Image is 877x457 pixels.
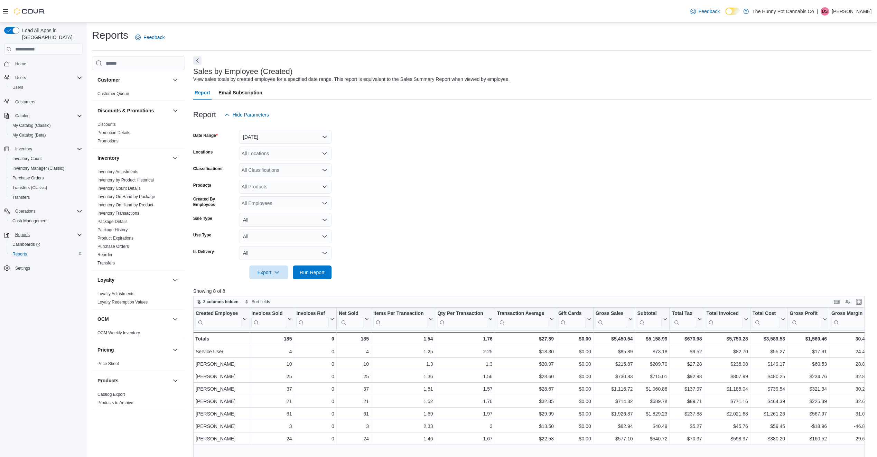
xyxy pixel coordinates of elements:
a: Reorder [97,252,112,257]
button: Open list of options [322,184,327,189]
a: Transfers (Classic) [10,184,50,192]
h3: Products [97,377,119,384]
button: Loyalty [171,276,179,284]
div: 0 [296,335,334,343]
span: Report [195,86,210,100]
a: Inventory Adjustments [97,169,138,174]
div: $480.25 [752,372,785,381]
div: $20.97 [497,360,553,368]
span: Home [15,61,26,67]
button: Loyalty [97,277,170,283]
button: Pricing [171,346,179,354]
span: Reports [15,232,30,237]
div: 185 [251,335,292,343]
button: Total Cost [752,310,785,328]
button: [DATE] [239,130,332,144]
span: Transfers [10,193,82,202]
a: Transfers [10,193,32,202]
button: Transaction Average [497,310,553,328]
div: 10 [339,360,369,368]
div: $28.60 [497,372,553,381]
span: Feedback [699,8,720,15]
div: 1.54 [373,335,433,343]
div: $730.83 [595,372,633,381]
button: Operations [1,206,85,216]
div: $60.53 [790,360,827,368]
a: Purchase Orders [10,174,47,182]
a: Users [10,83,26,92]
span: Inventory On Hand by Product [97,202,153,208]
button: My Catalog (Classic) [7,121,85,130]
h3: Discounts & Promotions [97,107,154,114]
button: All [239,246,332,260]
button: Settings [1,263,85,273]
span: Price Sheet [97,361,119,366]
h3: Customer [97,76,120,83]
div: Total Invoiced [706,310,742,328]
span: Catalog [12,112,82,120]
button: Inventory [12,145,35,153]
div: Transaction Average [497,310,548,328]
button: Customer [97,76,170,83]
a: Inventory On Hand by Package [97,194,155,199]
div: 1.3 [437,360,492,368]
button: Users [12,74,29,82]
span: Users [12,74,82,82]
span: Settings [15,265,30,271]
div: $209.70 [637,360,667,368]
span: Reports [12,231,82,239]
div: View sales totals by created employee for a specified date range. This report is equivalent to th... [193,76,510,83]
div: Qty Per Transaction [437,310,487,317]
div: Gift Card Sales [558,310,586,328]
span: Operations [12,207,82,215]
span: Settings [12,264,82,272]
p: Showing 8 of 8 [193,288,871,295]
div: 1.3 [373,360,433,368]
button: Products [97,377,170,384]
button: 2 columns hidden [194,298,241,306]
div: Total Tax [672,310,696,317]
div: [PERSON_NAME] [196,360,247,368]
a: Loyalty Redemption Values [97,300,148,305]
div: Invoices Sold [251,310,286,317]
span: Inventory Count [12,156,42,161]
div: Totals [195,335,247,343]
button: OCM [97,316,170,323]
span: Reports [10,250,82,258]
div: Gross Sales [595,310,627,317]
span: Cash Management [10,217,82,225]
button: Total Tax [672,310,702,328]
span: My Catalog (Classic) [10,121,82,130]
a: Transfers [97,261,115,265]
span: Email Subscription [218,86,262,100]
div: $0.00 [558,360,591,368]
span: Inventory Adjustments [97,169,138,175]
span: Run Report [300,269,325,276]
div: Pricing [92,360,185,371]
div: 10 [251,360,292,368]
button: Invoices Ref [296,310,334,328]
span: Promotion Details [97,130,130,136]
span: Inventory Count [10,155,82,163]
span: Feedback [143,34,165,41]
button: Subtotal [637,310,667,328]
a: My Catalog (Classic) [10,121,54,130]
div: $9.52 [672,347,702,356]
button: Enter fullscreen [855,298,863,306]
button: Products [171,376,179,385]
button: Open list of options [322,200,327,206]
div: 4 [339,347,369,356]
div: $234.76 [790,372,827,381]
div: Qty Per Transaction [437,310,487,328]
span: 2 columns hidden [203,299,239,305]
span: Dashboards [10,240,82,249]
button: Created Employee [196,310,247,328]
span: Catalog [15,113,29,119]
button: All [239,213,332,227]
div: $5,158.99 [637,335,667,343]
button: Cash Management [7,216,85,226]
a: Inventory by Product Historical [97,178,154,183]
span: Loyalty Redemption Values [97,299,148,305]
div: Gross Margin [831,310,866,328]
